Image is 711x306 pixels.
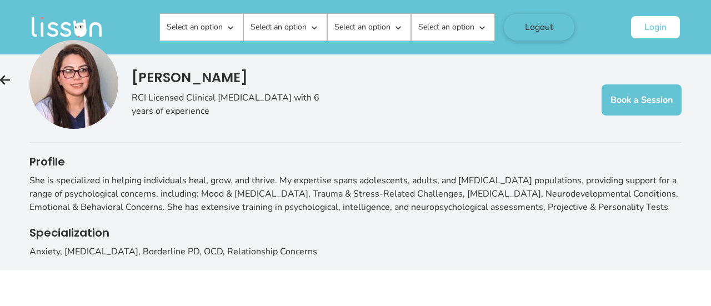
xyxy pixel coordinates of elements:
[132,69,334,87] h2: [PERSON_NAME]
[631,16,680,38] button: Login
[132,91,334,118] p: RCI Licensed Clinical [MEDICAL_DATA] with 6 years of experience
[223,245,317,258] span: , Relationship Concerns
[31,17,102,37] img: Lissun
[199,245,223,258] span: , OCD
[29,40,118,129] img: image
[29,225,681,240] h3: Specialization
[251,22,307,33] p: Select an option
[602,84,682,116] button: Book a Session
[334,22,390,33] p: Select an option
[504,14,574,41] button: Logout
[167,22,223,33] p: Select an option
[29,269,681,285] h3: Language
[29,245,60,258] span: Anxiety
[29,174,681,214] p: She is specialized in helping individuals heal, grow, and thrive. My expertise spans adolescents,...
[29,154,681,169] h3: Profile
[418,22,474,33] p: Select an option
[60,245,138,258] span: , [MEDICAL_DATA]
[138,245,199,258] span: , Borderline PD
